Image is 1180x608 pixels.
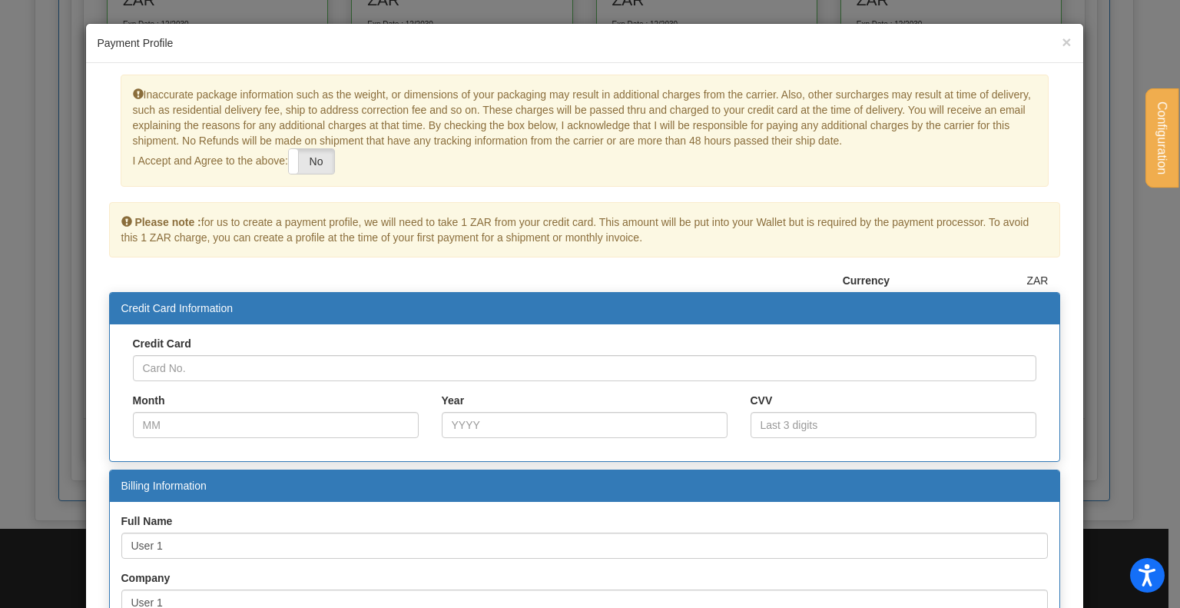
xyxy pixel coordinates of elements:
[739,393,1048,408] label: CVV
[110,470,1059,502] div: Billing Information
[98,35,1072,51] h5: Payment Profile
[1062,34,1071,50] button: Close
[121,75,1049,187] div: Inaccurate package information such as the weight, or dimensions of your packaging may result in ...
[110,513,1059,529] label: Full Name
[110,293,1059,324] div: Credit Card Information
[1062,33,1071,51] span: ×
[121,336,1048,351] label: Credit Card
[109,273,902,288] label: Currency
[134,216,201,228] strong: Please note :
[133,355,1036,381] input: Card No.
[751,412,1036,438] input: Last 3 digits
[430,393,739,408] label: Year
[901,273,1059,288] div: ZAR
[121,393,430,408] label: Month
[1145,88,1178,188] button: Configuration
[109,202,1060,257] div: for us to create a payment profile, we will need to take 1 ZAR from your credit card. This amount...
[133,412,419,438] input: MM
[442,412,728,438] input: YYYY
[289,149,334,174] label: No
[110,570,1059,586] label: Company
